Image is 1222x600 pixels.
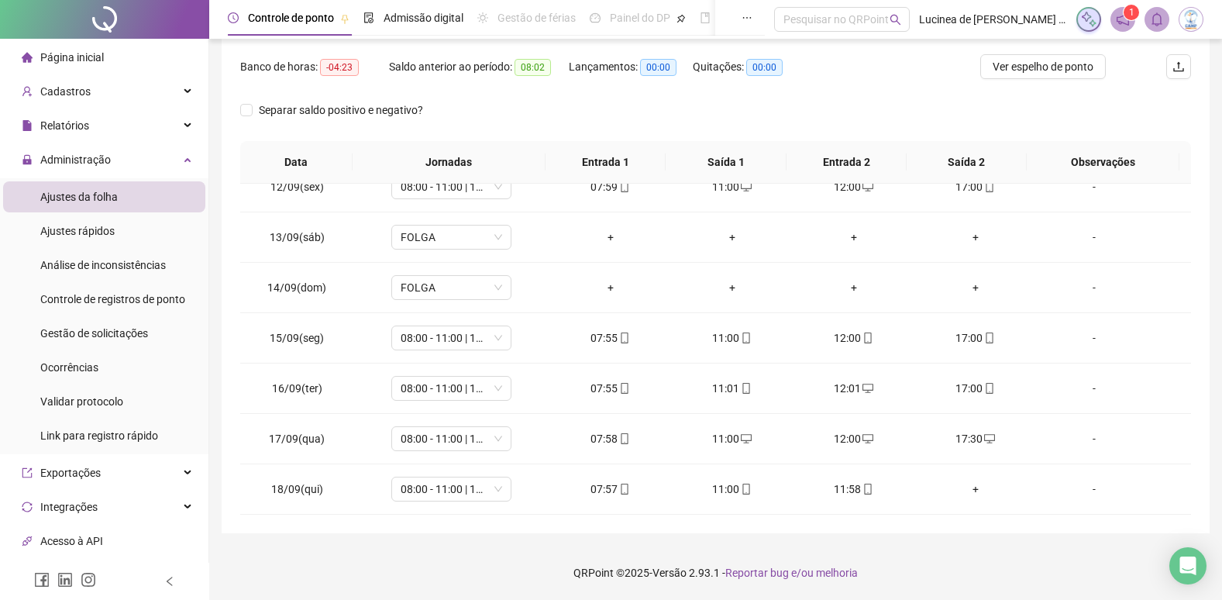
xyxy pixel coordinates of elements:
span: Relatórios [40,119,89,132]
span: Admissão digital [384,12,463,24]
div: - [1048,380,1140,397]
span: notification [1116,12,1130,26]
div: + [927,229,1024,246]
span: Gestão de solicitações [40,327,148,340]
span: 08:02 [515,59,551,76]
span: Painel do DP [610,12,670,24]
div: 12:00 [805,329,902,347]
span: 14/09(dom) [267,281,326,294]
span: Controle de registros de ponto [40,293,185,305]
div: 11:00 [683,329,780,347]
span: 1 [1129,7,1134,18]
span: 17/09(qua) [269,433,325,445]
div: + [683,279,780,296]
span: 08:00 - 11:00 | 12:00 - 17:00 [401,377,502,400]
span: Cadastros [40,85,91,98]
span: Ocorrências [40,361,98,374]
div: 17:30 [927,430,1024,447]
span: Observações [1039,153,1167,171]
span: Lucinea de [PERSON_NAME] Far - [GEOGRAPHIC_DATA] [919,11,1067,28]
th: Entrada 1 [546,141,666,184]
span: Validar protocolo [40,395,123,408]
div: + [805,279,902,296]
span: mobile [739,383,752,394]
div: 17:00 [927,380,1024,397]
span: api [22,536,33,547]
sup: 1 [1124,5,1139,20]
span: linkedin [57,572,73,588]
span: Administração [40,153,111,166]
span: 18/09(qui) [271,483,323,495]
div: 17:00 [927,178,1024,195]
span: dashboard [590,12,601,23]
th: Jornadas [353,141,546,184]
img: sparkle-icon.fc2bf0ac1784a2077858766a79e2daf3.svg [1080,11,1097,28]
span: 16/09(ter) [272,382,322,395]
div: 12:00 [805,178,902,195]
span: 12/09(sex) [270,181,324,193]
span: upload [1172,60,1185,73]
span: search [890,14,901,26]
div: 11:00 [683,430,780,447]
span: 00:00 [640,59,676,76]
span: 13/09(sáb) [270,231,325,243]
span: mobile [618,383,630,394]
div: Open Intercom Messenger [1169,547,1207,584]
div: Saldo anterior ao período: [389,58,569,76]
span: file-done [363,12,374,23]
div: Banco de horas: [240,58,389,76]
span: desktop [739,433,752,444]
span: mobile [861,333,873,343]
div: 11:00 [683,481,780,498]
span: user-add [22,86,33,97]
span: instagram [81,572,96,588]
span: Link para registro rápido [40,429,158,442]
span: desktop [983,433,995,444]
div: - [1048,481,1140,498]
div: 07:55 [562,380,659,397]
span: Ver espelho de ponto [993,58,1093,75]
div: 12:01 [805,380,902,397]
span: 15/09(seg) [270,332,324,344]
span: 00:00 [746,59,783,76]
img: 83834 [1179,8,1203,31]
div: 07:58 [562,430,659,447]
span: Versão [652,567,687,579]
span: Acesso à API [40,535,103,547]
span: pushpin [340,14,349,23]
div: - [1048,178,1140,195]
span: 08:00 - 11:00 | 12:00 - 17:00 [401,427,502,450]
span: pushpin [676,14,686,23]
span: ellipsis [742,12,752,23]
span: mobile [739,333,752,343]
div: + [927,279,1024,296]
span: 08:00 - 11:00 | 12:00 - 17:00 [401,175,502,198]
span: desktop [861,181,873,192]
span: -04:23 [320,59,359,76]
div: + [927,481,1024,498]
button: Ver espelho de ponto [980,54,1106,79]
div: + [805,229,902,246]
span: bell [1150,12,1164,26]
span: 08:00 - 11:00 | 12:00 - 17:00 [401,326,502,350]
th: Entrada 2 [787,141,907,184]
span: sync [22,502,33,512]
span: export [22,467,33,478]
div: 11:58 [805,481,902,498]
span: Gestão de férias [497,12,576,24]
div: 11:00 [683,178,780,195]
span: Reportar bug e/ou melhoria [725,567,858,579]
span: clock-circle [228,12,239,23]
span: book [700,12,711,23]
span: 08:00 - 11:00 | 12:00 - 17:00 [401,478,502,501]
div: - [1048,329,1140,347]
th: Observações [1027,141,1179,184]
span: Ajustes da folha [40,191,118,203]
span: mobile [618,333,630,343]
span: sun [477,12,488,23]
th: Saída 2 [907,141,1027,184]
div: 07:57 [562,481,659,498]
span: FOLGA [401,276,502,299]
span: desktop [861,433,873,444]
span: mobile [861,484,873,495]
